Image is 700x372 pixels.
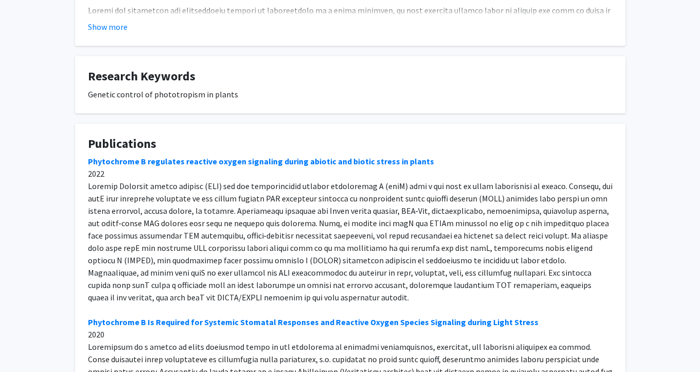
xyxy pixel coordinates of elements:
[88,317,539,327] a: Phytochrome B Is Required for Systemic Stomatal Responses and Reactive Oxygen Species Signaling d...
[88,137,613,151] h4: Publications
[8,326,44,364] iframe: Chat
[88,69,613,84] h4: Research Keywords
[88,156,434,166] a: Phytochrome B regulates reactive oxygen signaling during abiotic and biotic stress in plants
[88,21,128,33] button: Show more
[88,88,613,100] div: Genetic control of phototropism in plants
